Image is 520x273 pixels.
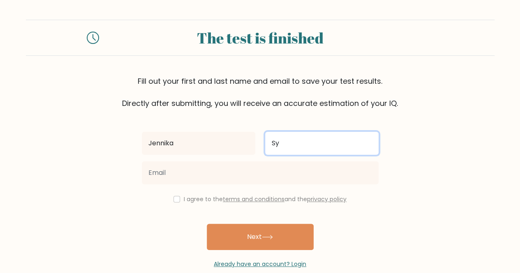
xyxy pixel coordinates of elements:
div: Fill out your first and last name and email to save your test results. Directly after submitting,... [26,76,495,109]
input: Last name [265,132,379,155]
a: privacy policy [307,195,347,203]
a: Already have an account? Login [214,260,306,268]
a: terms and conditions [223,195,284,203]
label: I agree to the and the [184,195,347,203]
button: Next [207,224,314,250]
input: Email [142,161,379,184]
input: First name [142,132,255,155]
div: The test is finished [109,27,411,49]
